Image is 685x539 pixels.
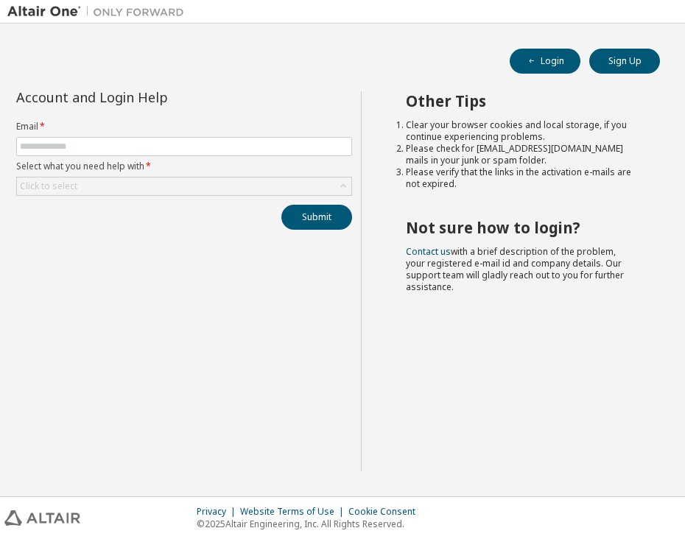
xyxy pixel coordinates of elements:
h2: Other Tips [406,91,633,110]
button: Submit [281,205,352,230]
div: Account and Login Help [16,91,285,103]
div: Click to select [20,180,77,192]
button: Sign Up [589,49,660,74]
li: Please check for [EMAIL_ADDRESS][DOMAIN_NAME] mails in your junk or spam folder. [406,143,633,166]
li: Clear your browser cookies and local storage, if you continue experiencing problems. [406,119,633,143]
div: Click to select [17,177,351,195]
label: Email [16,121,352,133]
span: with a brief description of the problem, your registered e-mail id and company details. Our suppo... [406,245,624,293]
li: Please verify that the links in the activation e-mails are not expired. [406,166,633,190]
label: Select what you need help with [16,161,352,172]
div: Cookie Consent [348,506,424,518]
button: Login [510,49,580,74]
img: altair_logo.svg [4,510,80,526]
img: Altair One [7,4,192,19]
div: Website Terms of Use [240,506,348,518]
div: Privacy [197,506,240,518]
a: Contact us [406,245,451,258]
h2: Not sure how to login? [406,218,633,237]
p: © 2025 Altair Engineering, Inc. All Rights Reserved. [197,518,424,530]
